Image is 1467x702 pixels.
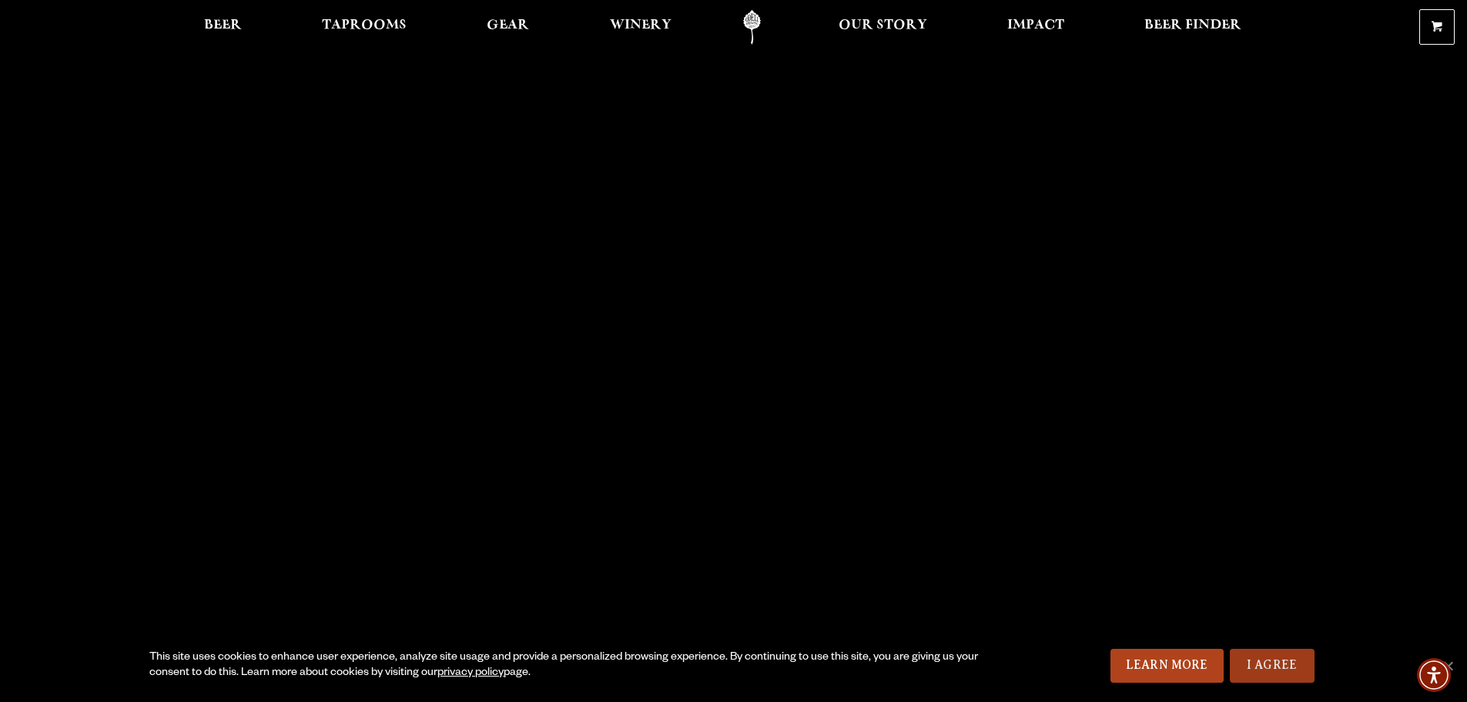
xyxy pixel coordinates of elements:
a: Gear [477,10,539,45]
span: Impact [1007,19,1064,32]
span: Gear [487,19,529,32]
a: Beer Finder [1134,10,1251,45]
a: Impact [997,10,1074,45]
a: Odell Home [723,10,781,45]
span: Winery [610,19,672,32]
span: Taprooms [322,19,407,32]
span: Our Story [839,19,927,32]
a: Beer [194,10,252,45]
a: privacy policy [437,667,504,680]
span: Beer Finder [1144,19,1241,32]
a: Taprooms [312,10,417,45]
div: Accessibility Menu [1417,658,1451,692]
span: Beer [204,19,242,32]
a: Our Story [829,10,937,45]
div: This site uses cookies to enhance user experience, analyze site usage and provide a personalized ... [149,650,983,681]
a: Learn More [1110,649,1224,683]
a: I Agree [1230,649,1315,683]
a: Winery [600,10,682,45]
